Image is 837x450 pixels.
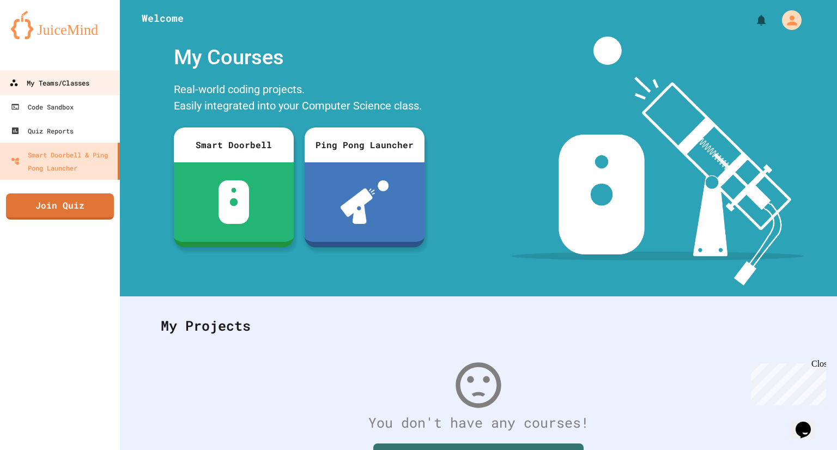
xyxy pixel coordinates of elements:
iframe: chat widget [747,359,826,405]
div: Code Sandbox [11,100,74,113]
div: Quiz Reports [11,124,74,137]
iframe: chat widget [791,406,826,439]
div: You don't have any courses! [150,412,807,433]
img: logo-orange.svg [11,11,109,39]
div: My Account [771,8,804,33]
div: My Projects [150,305,807,347]
div: My Teams/Classes [9,76,89,90]
div: My Notifications [735,11,771,29]
div: Ping Pong Launcher [305,127,424,162]
img: banner-image-my-projects.png [512,37,804,285]
div: Smart Doorbell [174,127,294,162]
div: My Courses [168,37,430,78]
img: sdb-white.svg [219,180,250,224]
div: Smart Doorbell & Ping Pong Launcher [11,148,113,174]
div: Real-world coding projects. Easily integrated into your Computer Science class. [168,78,430,119]
div: Chat with us now!Close [4,4,75,69]
a: Join Quiz [6,193,114,220]
img: ppl-with-ball.png [341,180,389,224]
